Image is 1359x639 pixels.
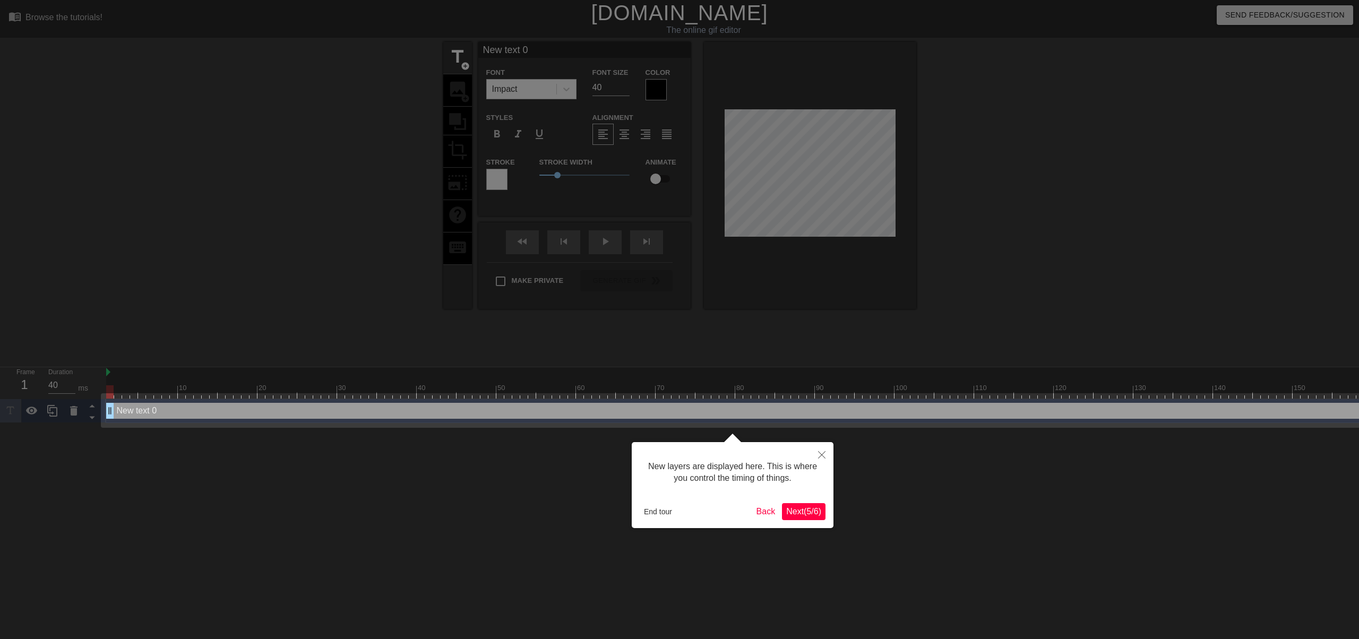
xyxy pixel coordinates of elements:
button: Back [752,503,780,520]
div: New layers are displayed here. This is where you control the timing of things. [640,450,825,495]
button: End tour [640,504,676,520]
button: Close [810,442,833,467]
span: Next ( 5 / 6 ) [786,507,821,516]
button: Next [782,503,825,520]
